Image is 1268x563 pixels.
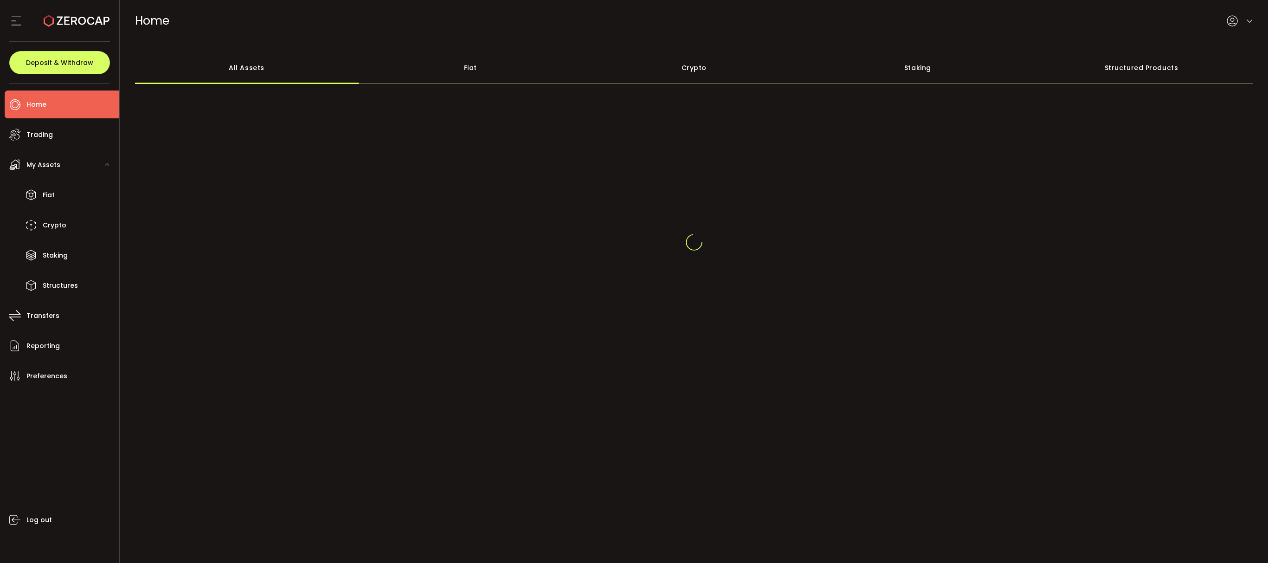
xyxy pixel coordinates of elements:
[582,52,806,84] div: Crypto
[26,98,46,111] span: Home
[26,369,67,383] span: Preferences
[9,51,110,74] button: Deposit & Withdraw
[26,158,60,172] span: My Assets
[26,128,53,142] span: Trading
[43,219,66,232] span: Crypto
[43,249,68,262] span: Staking
[26,339,60,353] span: Reporting
[806,52,1030,84] div: Staking
[135,52,359,84] div: All Assets
[135,13,169,29] span: Home
[43,279,78,292] span: Structures
[43,188,55,202] span: Fiat
[26,59,93,66] span: Deposit & Withdraw
[26,513,52,527] span: Log out
[1030,52,1253,84] div: Structured Products
[359,52,582,84] div: Fiat
[26,309,59,323] span: Transfers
